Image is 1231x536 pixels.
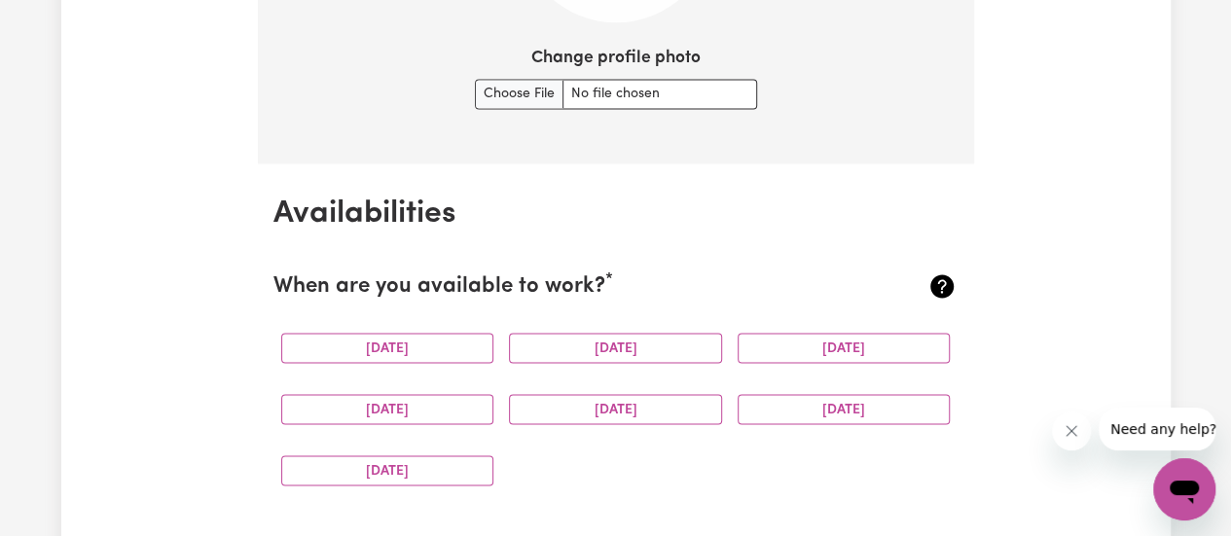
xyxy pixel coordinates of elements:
[281,333,494,363] button: [DATE]
[1153,458,1215,520] iframe: Button to launch messaging window
[1052,411,1091,450] iframe: Close message
[1099,408,1215,450] iframe: Message from company
[738,333,951,363] button: [DATE]
[273,195,959,232] h2: Availabilities
[12,14,118,29] span: Need any help?
[509,333,722,363] button: [DATE]
[531,46,701,71] label: Change profile photo
[509,394,722,424] button: [DATE]
[273,273,845,300] h2: When are you available to work?
[738,394,951,424] button: [DATE]
[281,455,494,485] button: [DATE]
[281,394,494,424] button: [DATE]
